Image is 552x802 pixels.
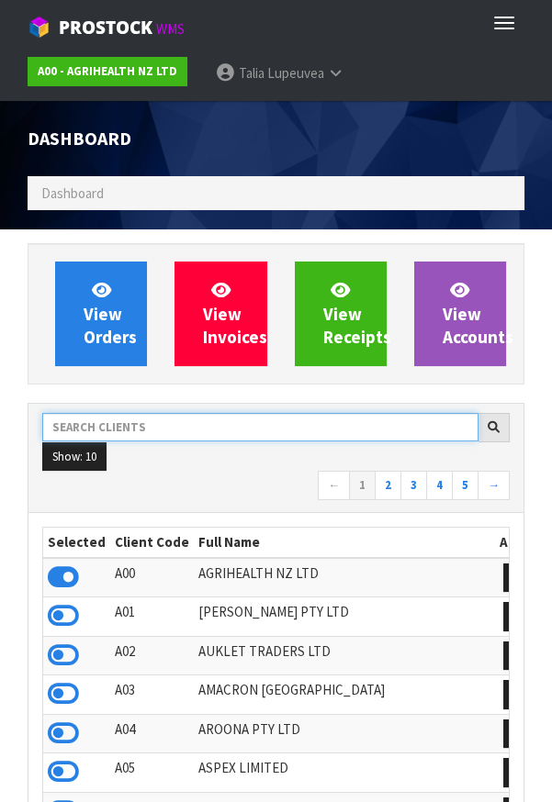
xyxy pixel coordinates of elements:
a: ViewInvoices [175,262,266,366]
button: Show: 10 [42,442,107,472]
a: 4 [426,471,453,500]
strong: A00 - AGRIHEALTH NZ LTD [38,63,177,79]
th: Full Name [194,528,495,557]
td: A02 [110,636,194,675]
span: View Invoices [203,279,267,348]
span: Lupeuvea [267,64,324,82]
img: cube-alt.png [28,16,51,39]
a: ViewReceipts [295,262,387,366]
a: 2 [375,471,401,500]
span: View Accounts [443,279,513,348]
td: A00 [110,558,194,597]
td: ASPEX LIMITED [194,753,495,793]
th: Action [495,528,546,557]
a: → [478,471,510,500]
td: A01 [110,597,194,637]
span: View Orders [84,279,137,348]
a: ViewAccounts [414,262,506,366]
th: Client Code [110,528,194,557]
a: 1 [349,471,376,500]
td: A05 [110,753,194,793]
span: Dashboard [41,184,104,202]
span: Talia [239,64,265,82]
td: A03 [110,675,194,715]
small: WMS [156,20,185,38]
input: Search clients [42,413,479,441]
span: Dashboard [28,127,131,150]
td: A04 [110,714,194,753]
a: ViewOrders [55,262,147,366]
td: AGRIHEALTH NZ LTD [194,558,495,597]
a: ← [318,471,350,500]
a: 3 [400,471,427,500]
td: AUKLET TRADERS LTD [194,636,495,675]
a: 5 [452,471,479,500]
th: Selected [43,528,110,557]
a: A00 - AGRIHEALTH NZ LTD [28,57,187,86]
td: AMACRON [GEOGRAPHIC_DATA] [194,675,495,715]
span: ProStock [59,16,152,39]
td: AROONA PTY LTD [194,714,495,753]
td: [PERSON_NAME] PTY LTD [194,597,495,637]
nav: Page navigation [42,471,510,503]
span: View Receipts [323,279,391,348]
